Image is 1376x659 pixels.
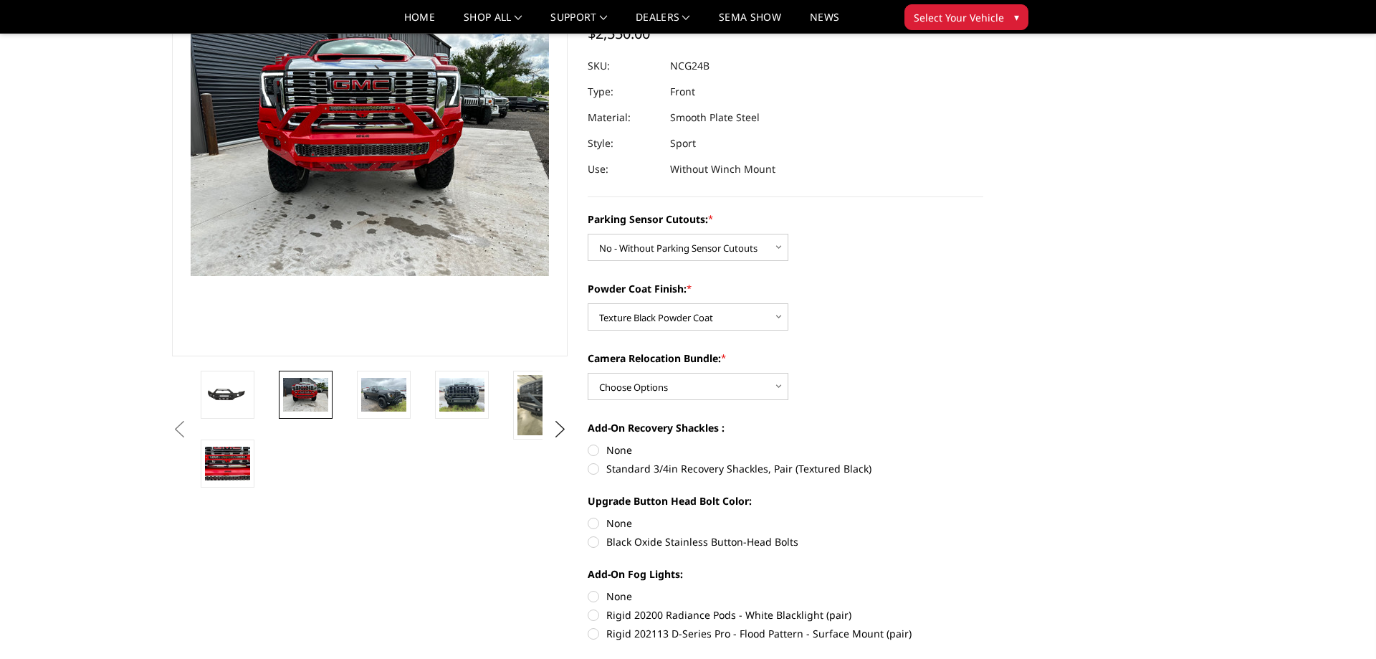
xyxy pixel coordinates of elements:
[588,493,983,508] label: Upgrade Button Head Bolt Color:
[914,10,1004,25] span: Select Your Vehicle
[588,131,659,156] dt: Style:
[439,378,484,412] img: 2024-2025 GMC 2500-3500 - Freedom Series - Sport Front Bumper (non-winch)
[588,105,659,131] dt: Material:
[588,79,659,105] dt: Type:
[205,384,250,405] img: 2024-2025 GMC 2500-3500 - Freedom Series - Sport Front Bumper (non-winch)
[517,375,563,435] img: 2024-2025 GMC 2500-3500 - Freedom Series - Sport Front Bumper (non-winch)
[283,378,328,412] img: 2024-2025 GMC 2500-3500 - Freedom Series - Sport Front Bumper (non-winch)
[404,12,435,33] a: Home
[670,105,760,131] dd: Smooth Plate Steel
[904,4,1028,30] button: Select Your Vehicle
[670,131,696,156] dd: Sport
[588,534,983,549] label: Black Oxide Stainless Button-Head Bolts
[588,461,983,476] label: Standard 3/4in Recovery Shackles, Pair (Textured Black)
[205,447,250,480] img: 2024-2025 GMC 2500-3500 - Freedom Series - Sport Front Bumper (non-winch)
[588,420,983,435] label: Add-On Recovery Shackles :
[588,607,983,622] label: Rigid 20200 Radiance Pods - White Blacklight (pair)
[464,12,522,33] a: shop all
[810,12,839,33] a: News
[588,281,983,296] label: Powder Coat Finish:
[361,378,406,412] img: 2024-2025 GMC 2500-3500 - Freedom Series - Sport Front Bumper (non-winch)
[588,351,983,366] label: Camera Relocation Bundle:
[588,442,983,457] label: None
[588,516,983,531] label: None
[168,419,190,440] button: Previous
[636,12,690,33] a: Dealers
[588,212,983,227] label: Parking Sensor Cutouts:
[670,53,709,79] dd: NCG24B
[670,79,695,105] dd: Front
[588,53,659,79] dt: SKU:
[719,12,781,33] a: SEMA Show
[550,419,571,440] button: Next
[550,12,607,33] a: Support
[588,626,983,641] label: Rigid 202113 D-Series Pro - Flood Pattern - Surface Mount (pair)
[1014,9,1019,24] span: ▾
[588,589,983,604] label: None
[670,156,775,182] dd: Without Winch Mount
[588,156,659,182] dt: Use:
[588,566,983,582] label: Add-On Fog Lights:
